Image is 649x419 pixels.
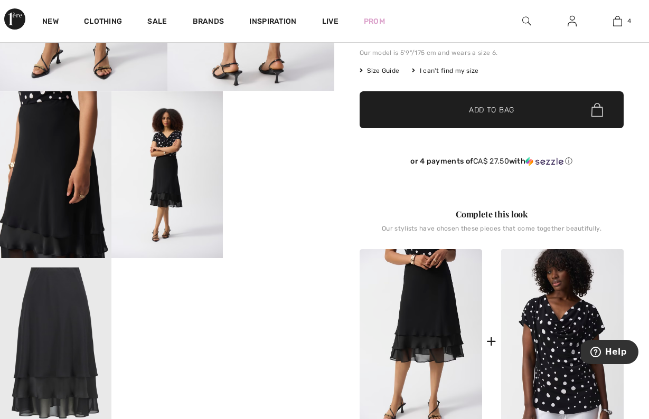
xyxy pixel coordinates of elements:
a: Sale [147,17,167,28]
span: Add to Bag [469,104,514,116]
img: My Info [568,15,577,27]
span: 4 [627,16,631,26]
img: My Bag [613,15,622,27]
a: Clothing [84,17,122,28]
a: Prom [364,16,385,27]
iframe: Opens a widget where you can find more information [581,340,638,366]
span: Inspiration [249,17,296,28]
span: Size Guide [360,66,399,75]
div: Our model is 5'9"/175 cm and wears a size 6. [360,48,624,58]
img: 1ère Avenue [4,8,25,30]
img: Ruffled Tiered Midi Skirt Style 251020. 4 [111,91,223,258]
div: + [486,329,496,353]
div: Our stylists have chosen these pieces that come together beautifully. [360,225,624,241]
a: New [42,17,59,28]
video: Your browser does not support the video tag. [223,91,334,147]
button: Add to Bag [360,91,624,128]
img: Sezzle [525,157,563,166]
a: 4 [596,15,640,27]
a: Sign In [559,15,585,28]
img: search the website [522,15,531,27]
div: or 4 payments ofCA$ 27.50withSezzle Click to learn more about Sezzle [360,157,624,170]
span: CA$ 27.50 [473,157,509,166]
div: or 4 payments of with [360,157,624,166]
a: Brands [193,17,224,28]
a: Live [322,16,338,27]
img: Bag.svg [591,103,603,117]
div: I can't find my size [412,66,478,75]
div: Complete this look [360,208,624,221]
